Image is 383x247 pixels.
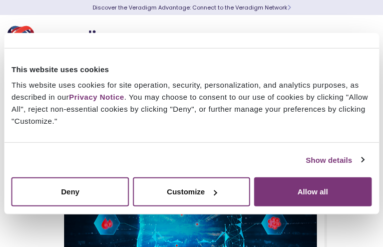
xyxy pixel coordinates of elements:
img: Veradigm logo [8,23,128,56]
a: Privacy Notice [69,93,124,101]
a: Discover the Veradigm Advantage: Connect to the Veradigm NetworkLearn More [93,4,291,12]
a: Show details [306,154,364,166]
button: Customize [133,177,250,206]
div: This website uses cookies for site operation, security, personalization, and analytics purposes, ... [12,79,371,127]
span: Learn More [287,4,291,12]
button: Deny [12,177,129,206]
div: This website uses cookies [12,63,371,75]
button: Toggle Navigation Menu [353,26,368,52]
button: Allow all [254,177,371,206]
